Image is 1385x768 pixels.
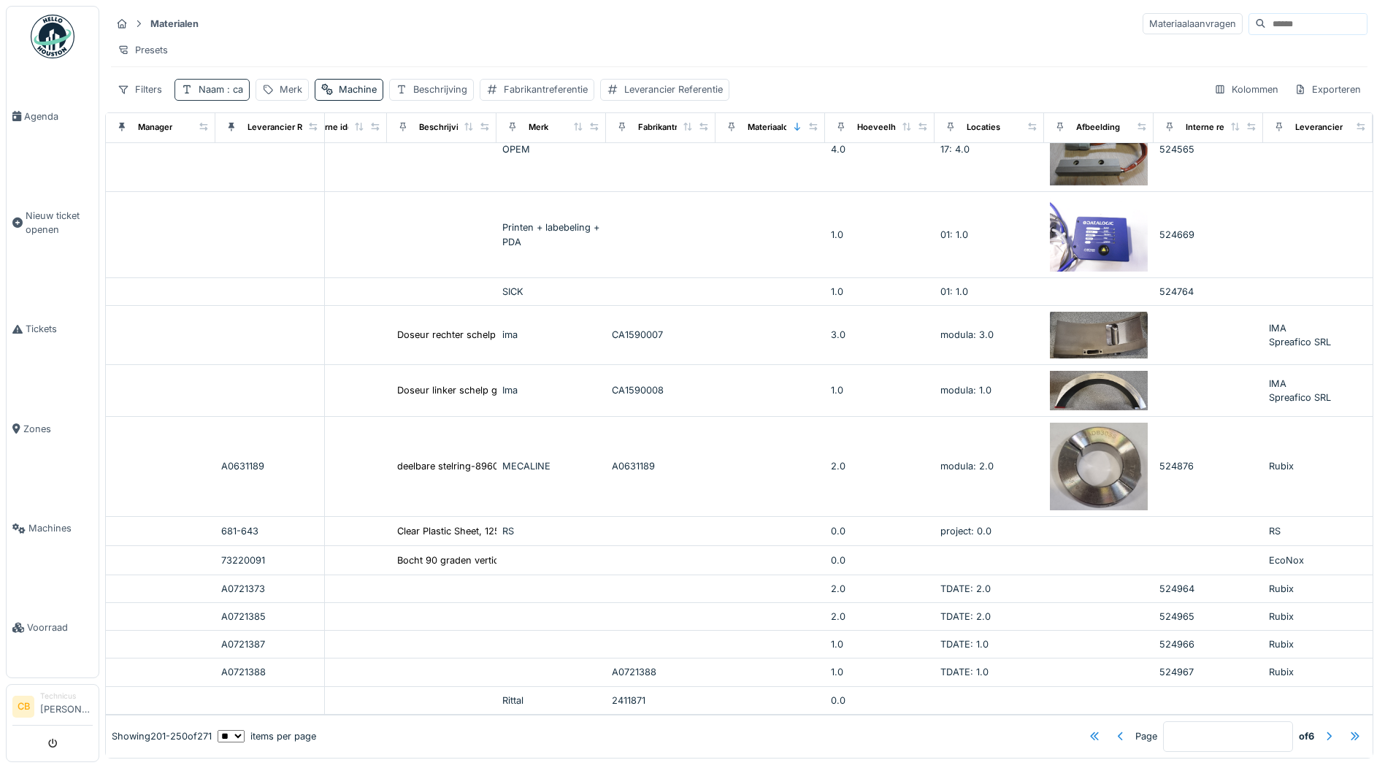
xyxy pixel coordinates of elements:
[1208,79,1285,100] div: Kolommen
[940,385,991,396] span: modula: 1.0
[23,422,93,436] span: Zones
[1050,198,1148,272] img: Laser scanner voor Eidos printer + kabel 45CV611A
[940,667,989,677] span: TDATE: 1.0
[224,84,243,95] span: : ca
[221,555,265,566] span: 73220091
[1050,371,1148,410] img: Doseur linker schelp groot-CA1590008
[502,524,600,538] div: RS
[1159,285,1257,299] div: 524764
[12,696,34,718] li: CB
[1159,228,1257,242] div: 524669
[1269,639,1294,650] span: Rubix
[1269,392,1331,403] span: Spreafico SRL
[1269,583,1294,594] span: Rubix
[940,461,994,472] span: modula: 2.0
[12,691,93,726] a: CB Technicus[PERSON_NAME]
[339,82,377,96] div: Machine
[502,142,600,156] div: OPEM
[26,209,93,237] span: Nieuw ticket openen
[940,144,970,155] span: 17: 4.0
[221,461,264,472] span: A0631189
[283,228,381,242] div: 524669
[612,383,710,397] div: CA1590008
[7,578,99,677] a: Voorraad
[28,521,93,535] span: Machines
[1143,13,1243,34] div: Materiaalaanvragen
[397,328,575,342] div: Doseur rechter schelp klein-CA1590007
[40,691,93,702] div: Technicus
[967,121,1000,134] div: Locaties
[26,322,93,336] span: Tickets
[1269,526,1281,537] span: RS
[1050,112,1148,186] img: Volledige verticale lasbalk BIPACK
[397,553,602,567] div: Bocht 90 graden verticaal 1000 mm x 800 mm
[7,166,99,280] a: Nieuw ticket openen
[831,285,929,299] div: 1.0
[111,39,174,61] div: Presets
[1269,611,1294,622] span: Rubix
[940,526,991,537] span: project: 0.0
[529,121,548,134] div: Merk
[27,621,93,634] span: Voorraad
[1159,582,1257,596] div: 524964
[397,524,621,538] div: Clear Plastic Sheet, 1250mm x 610mm x 4mm RS...
[24,110,93,123] span: Agenda
[940,611,991,622] span: TDATE: 2.0
[748,121,821,134] div: Materiaalcategorie
[612,665,710,679] div: A0721388
[7,479,99,578] a: Machines
[280,82,302,96] div: Merk
[504,82,588,96] div: Fabrikantreferentie
[199,82,243,96] div: Naam
[7,379,99,478] a: Zones
[831,228,929,242] div: 1.0
[221,526,258,537] span: 681-643
[283,142,381,156] div: 524565
[397,459,510,473] div: deelbare stelring-896057
[831,142,929,156] div: 4.0
[831,328,929,342] div: 3.0
[502,220,600,248] div: Printen + labebeling + PDA
[1135,729,1157,743] div: Page
[857,121,908,134] div: Hoeveelheid
[940,329,994,340] span: modula: 3.0
[31,15,74,58] img: Badge_color-CXgf-gQk.svg
[502,459,600,473] div: MECALINE
[1186,121,1229,134] div: Interne ref.
[1050,312,1148,358] img: Doseur rechter schelp klein -CA1590007
[397,383,575,397] div: Doseur linker schelp groot -CA1590008
[40,691,93,722] li: [PERSON_NAME]
[1269,461,1294,472] span: Rubix
[831,694,929,707] div: 0.0
[1159,459,1257,473] div: 524876
[612,459,710,473] div: A0631189
[624,82,723,96] div: Leverancier Referentie
[831,383,929,397] div: 1.0
[940,639,989,650] span: TDATE: 1.0
[1159,142,1257,156] div: 524565
[831,582,929,596] div: 2.0
[831,459,929,473] div: 2.0
[1299,729,1314,743] strong: of 6
[612,328,710,342] div: CA1590007
[1288,79,1367,100] div: Exporteren
[112,729,212,743] div: Showing 201 - 250 of 271
[248,121,339,134] div: Leverancier Referentie
[221,583,265,594] span: A0721373
[1295,121,1343,134] div: Leverancier
[1269,667,1294,677] span: Rubix
[7,280,99,379] a: Tickets
[221,667,266,677] span: A0721388
[7,66,99,166] a: Agenda
[145,17,204,31] strong: Materialen
[612,694,710,707] div: 2411871
[831,524,929,538] div: 0.0
[1269,555,1304,566] span: EcoNox
[419,121,469,134] div: Beschrijving
[502,383,600,397] div: Ima
[1269,378,1286,389] span: IMA
[218,729,316,743] div: items per page
[831,665,929,679] div: 1.0
[940,286,968,297] span: 01: 1.0
[221,639,265,650] span: A0721387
